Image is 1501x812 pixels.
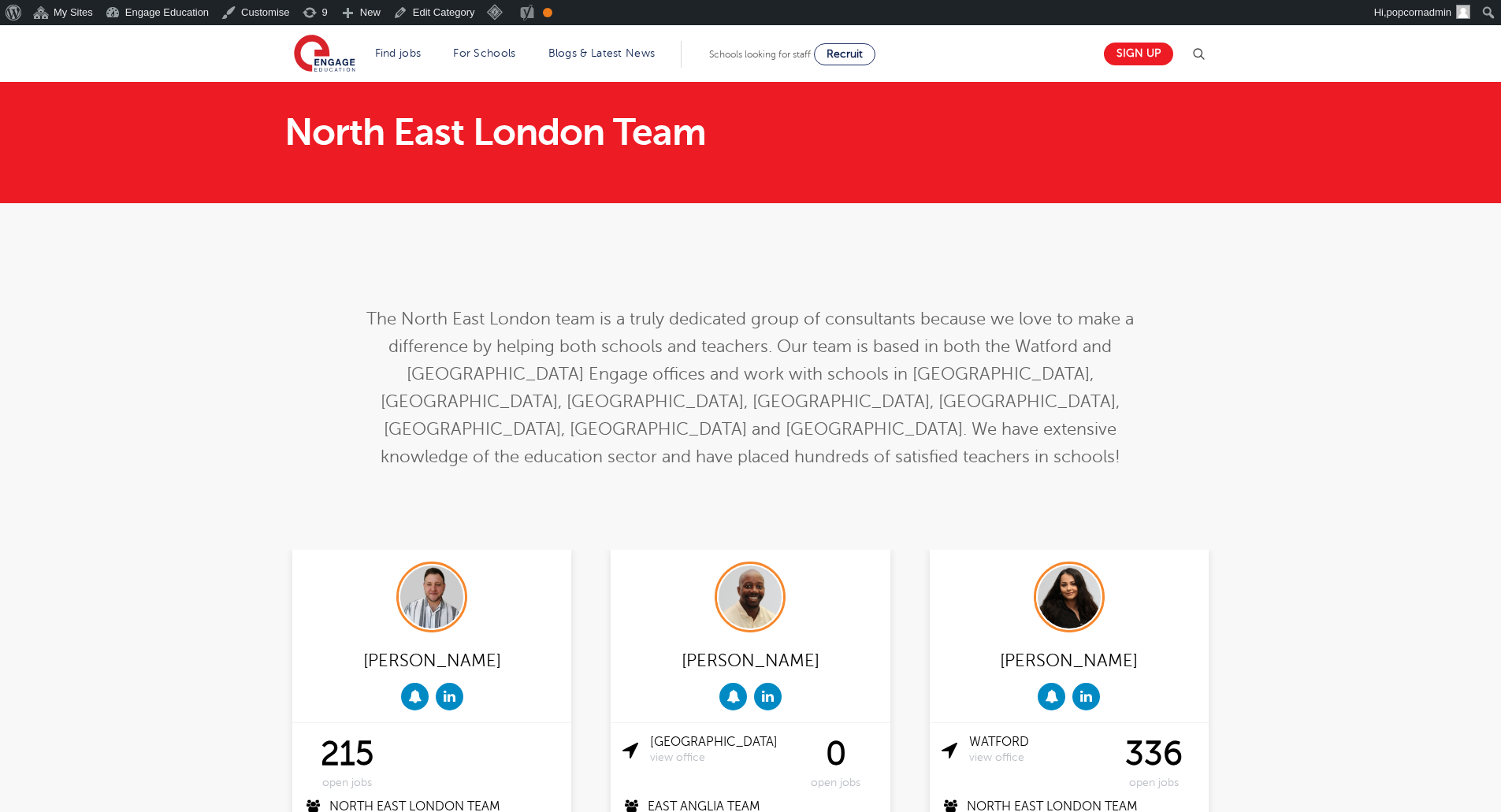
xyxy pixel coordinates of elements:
span: view office [969,751,1112,765]
a: For Schools [453,47,515,59]
h1: North East London Team [284,113,898,151]
a: Find jobs [375,47,422,59]
div: 215 [304,735,389,789]
span: Recruit [827,48,863,60]
div: OK [543,8,552,17]
a: Watfordview office [969,735,1112,765]
div: [PERSON_NAME] [622,644,878,675]
div: 336 [1112,735,1197,789]
span: open jobs [793,777,879,790]
a: Sign up [1104,43,1173,65]
span: Schools looking for staff [709,49,811,60]
div: 0 [793,735,879,789]
span: The North East London team is a truly dedicated group of consultants because we love to make a di... [366,310,1134,466]
span: view office [650,751,793,765]
a: Recruit [814,43,875,65]
span: open jobs [1112,777,1197,790]
div: [PERSON_NAME] [942,644,1197,675]
span: open jobs [304,777,389,790]
div: [PERSON_NAME] [304,644,559,675]
span: popcornadmin [1387,6,1451,18]
img: Engage Education [294,35,355,74]
a: [GEOGRAPHIC_DATA]view office [650,735,793,765]
a: Blogs & Latest News [548,47,656,59]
